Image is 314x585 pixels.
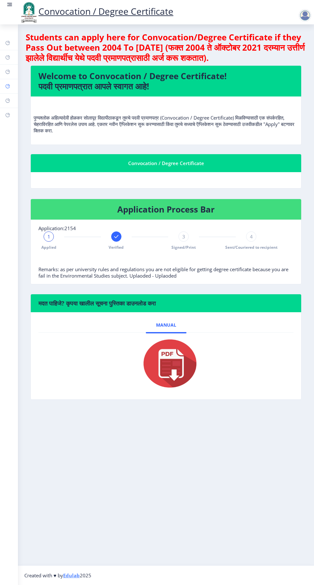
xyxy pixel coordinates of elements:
p: पुण्यश्लोक अहिल्यादेवी होळकर सोलापूर विद्यापीठाकडून तुमचे पदवी प्रमाणपत्र (Convocation / Degree C... [34,102,298,134]
a: Edulab [63,572,80,579]
span: Sent/Couriered to recipient [225,245,277,250]
h4: Welcome to Convocation / Degree Certificate! पदवी प्रमाणपत्रात आपले स्वागत आहे! [38,71,293,91]
h4: Students can apply here for Convocation/Degree Certificate if they Pass Out between 2004 To [DATE... [26,32,306,63]
span: 4 [250,233,253,240]
h4: Application Process Bar [38,204,293,214]
span: Manual [156,322,176,328]
img: pdf.png [134,338,198,389]
span: 3 [182,233,185,240]
span: Signed/Print [171,245,196,250]
span: Applied [41,245,56,250]
img: logo [19,1,38,23]
a: Manual [146,317,186,333]
a: Convocation / Degree Certificate [19,5,173,17]
span: 1 [47,233,50,240]
span: Created with ♥ by 2025 [24,572,91,579]
h6: मदत पाहिजे? कृपया खालील सूचना पुस्तिका डाउनलोड करा [38,299,293,307]
span: Verified [109,245,124,250]
div: Convocation / Degree Certificate [38,159,293,167]
span: Application:2154 [38,225,76,231]
span: Remarks: as per university rules and regulations you are not eligible for getting degree certific... [38,266,288,279]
